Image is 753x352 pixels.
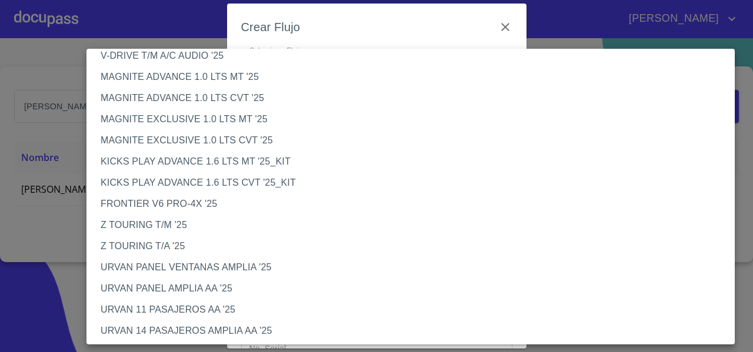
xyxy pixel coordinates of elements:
[86,172,744,193] li: KICKS PLAY ADVANCE 1.6 LTS CVT '25_KIT
[86,151,744,172] li: KICKS PLAY ADVANCE 1.6 LTS MT '25_KIT
[86,45,744,66] li: V-DRIVE T/M A/C AUDIO '25
[86,236,744,257] li: Z TOURING T/A '25
[86,299,744,320] li: URVAN 11 PASAJEROS AA '25
[86,88,744,109] li: MAGNITE ADVANCE 1.0 LTS CVT '25
[86,66,744,88] li: MAGNITE ADVANCE 1.0 LTS MT '25
[86,214,744,236] li: Z TOURING T/M '25
[86,320,744,341] li: URVAN 14 PASAJEROS AMPLIA AA '25
[86,257,744,278] li: URVAN PANEL VENTANAS AMPLIA '25
[86,278,744,299] li: URVAN PANEL AMPLIA AA '25
[86,130,744,151] li: MAGNITE EXCLUSIVE 1.0 LTS CVT '25
[86,193,744,214] li: FRONTIER V6 PRO-4X '25
[86,109,744,130] li: MAGNITE EXCLUSIVE 1.0 LTS MT '25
